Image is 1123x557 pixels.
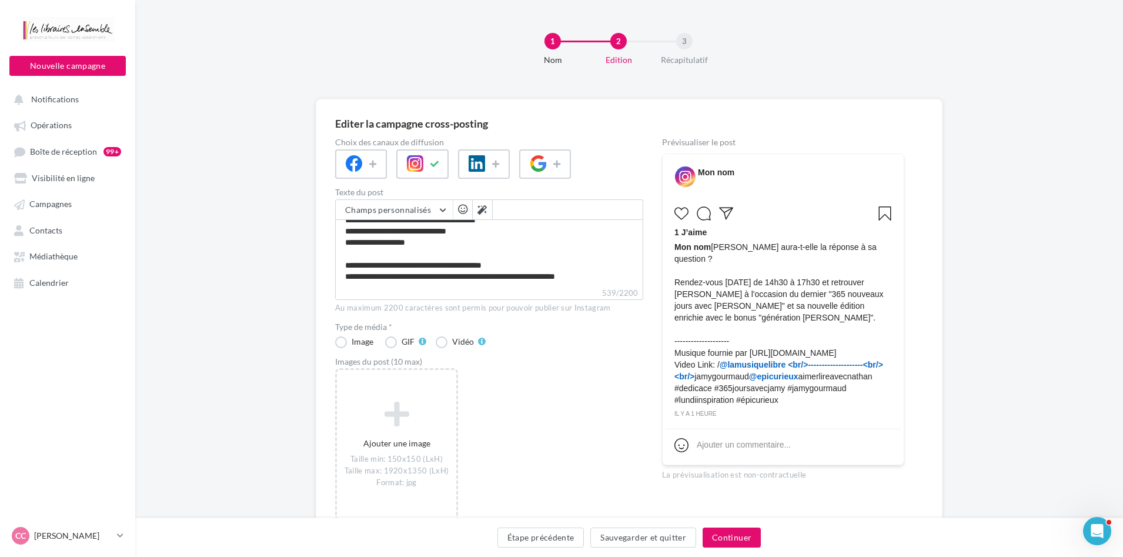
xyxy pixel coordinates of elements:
div: 1 [544,33,561,49]
div: Au maximum 2200 caractères sont permis pour pouvoir publier sur Instagram [335,303,643,313]
span: @lamusiquelibre <br/>--------------------<br/><br/> [674,360,883,381]
div: 2 [610,33,627,49]
div: Récapitulatif [647,54,722,66]
div: Prévisualiser le post [662,138,904,146]
svg: J’aime [674,206,688,221]
label: 539/2200 [335,287,643,300]
a: Boîte de réception99+ [7,141,128,162]
svg: Partager la publication [719,206,733,221]
div: Editer la campagne cross-posting [335,118,488,129]
svg: Enregistrer [878,206,892,221]
span: Contacts [29,225,62,235]
span: @epicurieux [749,372,798,381]
span: Mon nom [674,242,711,252]
div: 3 [676,33,693,49]
span: Calendrier [29,278,69,288]
label: Choix des canaux de diffusion [335,138,643,146]
a: Opérations [7,114,128,135]
span: Médiathèque [29,252,78,262]
button: Champs personnalisés [336,200,453,220]
span: Campagnes [29,199,72,209]
a: Médiathèque [7,245,128,266]
span: CC [15,530,26,542]
div: Vidéo [452,338,474,346]
button: Continuer [703,528,761,548]
button: Nouvelle campagne [9,56,126,76]
div: GIF [402,338,415,346]
button: Sauvegarder et quitter [590,528,696,548]
div: 1 J’aime [674,226,892,241]
span: [PERSON_NAME] aura-t-elle la réponse à sa question ? Rendez-vous [DATE] de 14h30 à 17h30 et retro... [674,241,892,406]
p: [PERSON_NAME] [34,530,112,542]
button: Étape précédente [497,528,584,548]
a: Calendrier [7,272,128,293]
div: Edition [581,54,656,66]
a: Contacts [7,219,128,241]
span: Opérations [31,121,72,131]
a: Visibilité en ligne [7,167,128,188]
div: La prévisualisation est non-contractuelle [662,465,904,481]
svg: Emoji [674,438,688,452]
div: Nom [515,54,590,66]
button: Notifications [7,88,123,109]
a: CC [PERSON_NAME] [9,525,126,547]
div: Mon nom [698,166,734,178]
label: Type de média * [335,323,643,331]
div: 99+ [103,147,121,156]
svg: Commenter [697,206,711,221]
iframe: Intercom live chat [1083,517,1111,545]
span: Notifications [31,94,79,104]
span: Visibilité en ligne [32,173,95,183]
div: Ajouter un commentaire... [697,439,791,451]
a: Campagnes [7,193,128,214]
div: Image [352,338,373,346]
label: Texte du post [335,188,643,196]
span: Champs personnalisés [345,205,431,215]
div: il y a 1 heure [674,409,892,419]
span: Boîte de réception [30,146,97,156]
div: Images du post (10 max) [335,358,643,366]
